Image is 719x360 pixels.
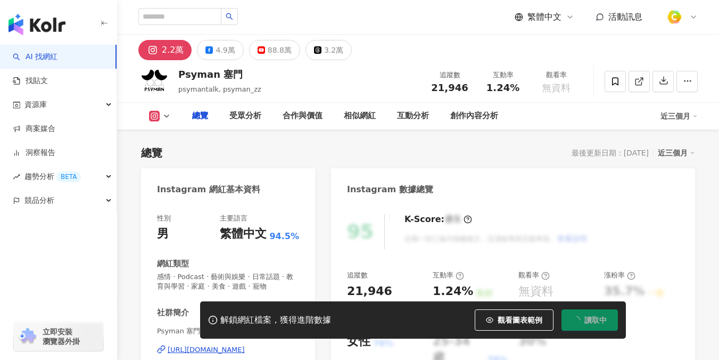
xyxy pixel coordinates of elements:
div: 互動率 [483,70,523,80]
div: 1.24% [433,283,473,300]
div: 相似網紅 [344,110,376,122]
div: 互動率 [433,271,464,280]
span: 觀看圖表範例 [498,316,542,324]
div: 21,946 [347,283,392,300]
div: K-Score : [404,214,472,225]
div: 主要語言 [220,214,247,223]
div: 受眾分析 [229,110,261,122]
div: 漲粉率 [604,271,635,280]
div: Instagram 網紅基本資料 [157,184,260,195]
img: KOL Avatar [138,66,170,97]
img: chrome extension [17,328,38,345]
img: %E6%96%B9%E5%BD%A2%E7%B4%94.png [664,7,684,27]
div: 性別 [157,214,171,223]
span: rise [13,173,20,181]
div: 追蹤數 [347,271,368,280]
span: 21,946 [431,82,468,93]
button: 讀取中 [561,309,618,331]
div: 觀看率 [536,70,576,80]
span: search [226,13,233,20]
button: 88.8萬 [249,40,300,60]
span: 趨勢分析 [24,165,81,189]
div: 創作內容分析 [450,110,498,122]
div: 3.2萬 [324,43,343,58]
div: Instagram 數據總覽 [347,184,433,195]
span: 資源庫 [24,93,47,117]
div: 2.2萬 [162,43,184,58]
div: 網紅類型 [157,258,189,269]
div: 88.8萬 [268,43,292,58]
div: 近三個月 [660,108,698,125]
div: 女性 [347,333,370,350]
div: BETA [56,171,81,182]
span: 立即安裝 瀏覽器外掛 [43,327,80,346]
div: 觀看率 [518,271,550,280]
span: loading [572,315,581,324]
button: 觀看圖表範例 [475,309,553,331]
div: 近三個月 [658,146,695,160]
button: 3.2萬 [305,40,352,60]
span: 活動訊息 [608,12,642,22]
div: [URL][DOMAIN_NAME] [168,345,245,355]
div: 追蹤數 [429,70,470,80]
span: 繁體中文 [527,11,561,23]
a: [URL][DOMAIN_NAME] [157,345,299,355]
div: 無資料 [518,283,553,300]
div: 合作與價值 [283,110,323,122]
div: 最後更新日期：[DATE] [572,149,649,157]
div: 總覽 [192,110,208,122]
span: psymantalk, psyman_zz [178,85,261,93]
span: 94.5% [269,231,299,242]
img: logo [9,14,65,35]
button: 4.9萬 [197,40,243,60]
span: 感情 · Podcast · 藝術與娛樂 · 日常話題 · 教育與學習 · 家庭 · 美食 · 遊戲 · 寵物 [157,272,299,291]
a: 商案媒合 [13,124,55,134]
span: 無資料 [542,83,571,93]
div: 總覽 [141,145,162,160]
div: 繁體中文 [220,226,267,242]
div: 4.9萬 [216,43,235,58]
button: 2.2萬 [138,40,192,60]
a: 洞察報告 [13,148,55,158]
div: Psyman 塞門 [178,68,261,81]
div: 互動分析 [397,110,429,122]
div: 男 [157,226,169,242]
a: searchAI 找網紅 [13,52,57,62]
span: 讀取中 [584,316,607,324]
span: 競品分析 [24,189,54,212]
span: 1.24% [486,83,519,93]
a: chrome extension立即安裝 瀏覽器外掛 [14,322,103,351]
div: 解鎖網紅檔案，獲得進階數據 [220,315,331,326]
a: 找貼文 [13,76,48,86]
